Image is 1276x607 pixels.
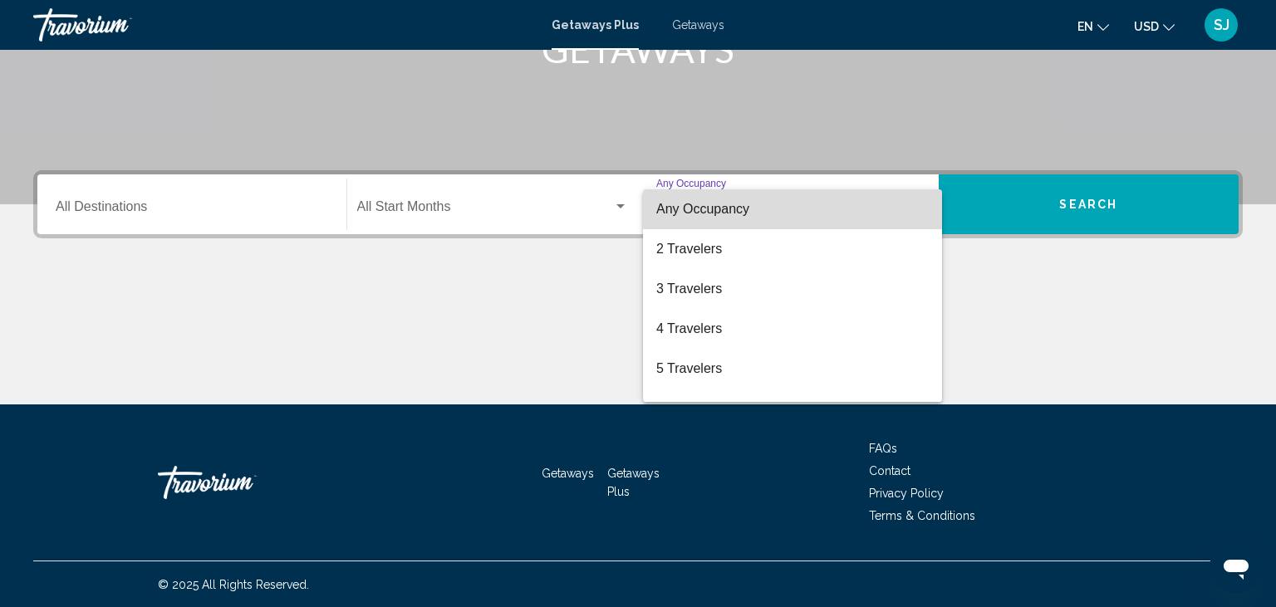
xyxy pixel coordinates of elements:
iframe: Button to launch messaging window [1210,541,1263,594]
span: 6 Travelers [656,389,929,428]
span: 5 Travelers [656,349,929,389]
span: 4 Travelers [656,309,929,349]
span: 3 Travelers [656,269,929,309]
span: Any Occupancy [656,202,749,216]
span: 2 Travelers [656,229,929,269]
